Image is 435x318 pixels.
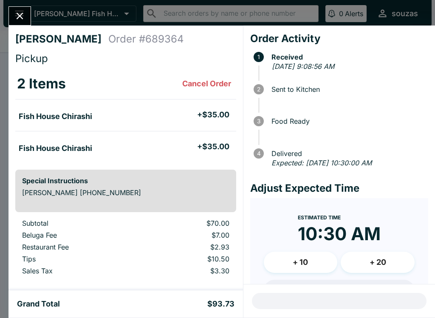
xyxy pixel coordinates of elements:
[257,150,260,157] text: 4
[147,267,229,275] p: $3.30
[250,182,428,195] h4: Adjust Expected Time
[15,52,48,65] span: Pickup
[147,243,229,251] p: $2.93
[15,219,236,278] table: orders table
[257,86,260,93] text: 2
[17,299,60,309] h5: Grand Total
[298,223,381,245] time: 10:30 AM
[257,118,260,125] text: 3
[22,219,133,227] p: Subtotal
[17,75,66,92] h3: 2 Items
[22,243,133,251] p: Restaurant Fee
[298,214,341,221] span: Estimated Time
[22,231,133,239] p: Beluga Fee
[147,255,229,263] p: $10.50
[197,142,229,152] h5: + $35.00
[15,33,108,45] h4: [PERSON_NAME]
[179,75,234,92] button: Cancel Order
[15,68,236,163] table: orders table
[9,7,31,25] button: Close
[22,176,229,185] h6: Special Instructions
[271,159,372,167] em: Expected: [DATE] 10:30:00 AM
[267,85,428,93] span: Sent to Kitchen
[272,62,334,71] em: [DATE] 9:08:56 AM
[207,299,234,309] h5: $93.73
[267,53,428,61] span: Received
[22,267,133,275] p: Sales Tax
[341,252,415,273] button: + 20
[108,33,184,45] h4: Order # 689364
[147,219,229,227] p: $70.00
[257,54,260,60] text: 1
[267,117,428,125] span: Food Ready
[22,188,229,197] p: [PERSON_NAME] [PHONE_NUMBER]
[267,150,428,157] span: Delivered
[250,32,428,45] h4: Order Activity
[22,255,133,263] p: Tips
[19,111,92,122] h5: Fish House Chirashi
[19,143,92,153] h5: Fish House Chirashi
[147,231,229,239] p: $7.00
[197,110,229,120] h5: + $35.00
[264,252,338,273] button: + 10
